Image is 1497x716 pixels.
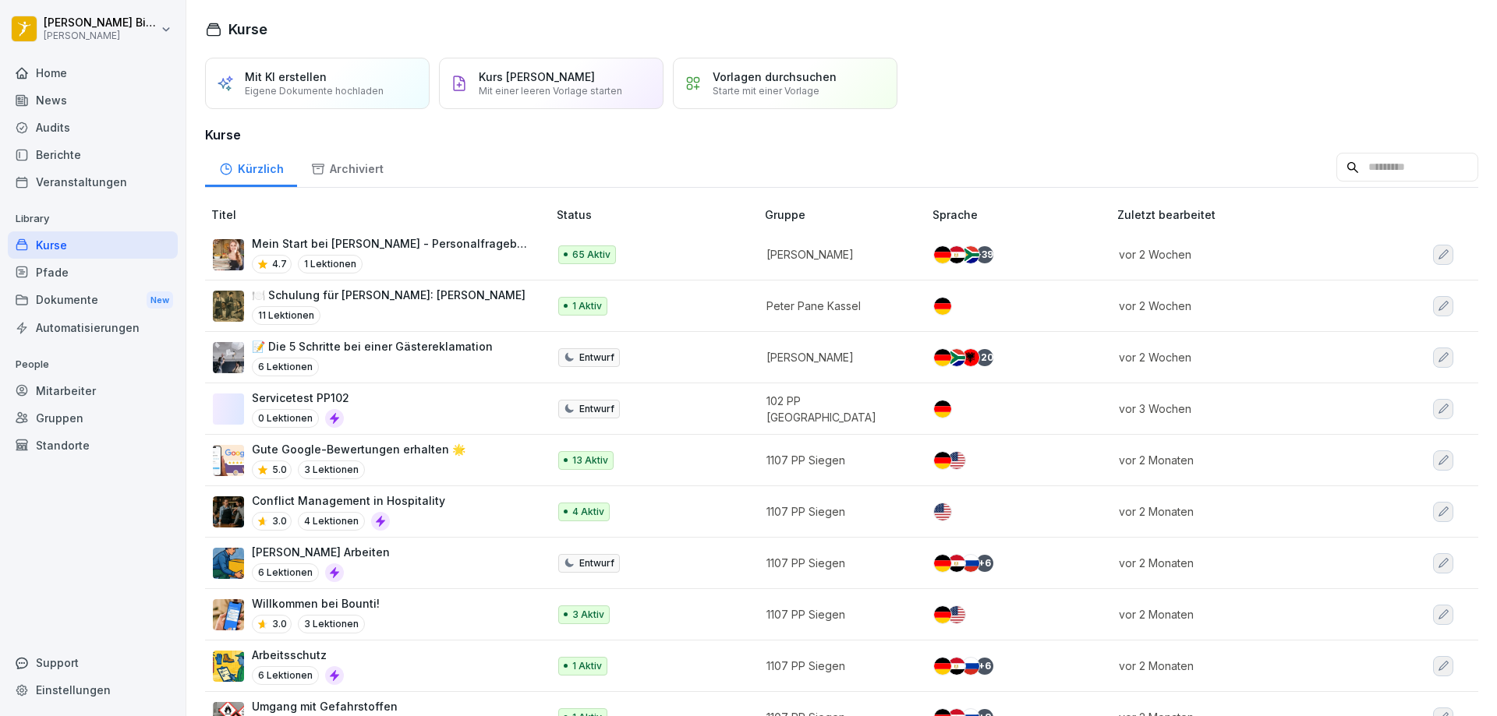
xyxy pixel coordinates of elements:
[213,599,244,630] img: xh3bnih80d1pxcetv9zsuevg.png
[934,555,951,572] img: de.svg
[252,492,445,509] p: Conflict Management in Hospitality
[272,257,287,271] p: 4.7
[557,206,759,223] p: Status
[976,246,993,263] div: + 39
[298,460,365,479] p: 3 Lektionen
[252,544,390,560] p: [PERSON_NAME] Arbeiten
[1119,555,1368,571] p: vor 2 Monaten
[713,70,837,83] p: Vorlagen durchsuchen
[252,338,493,354] p: 📝 Die 5 Schritte bei einer Gästereklamation
[948,658,965,675] img: eg.svg
[8,404,178,432] a: Gruppen
[1119,246,1368,263] p: vor 2 Wochen
[252,563,319,582] p: 6 Lektionen
[1119,400,1368,417] p: vor 3 Wochen
[8,286,178,315] div: Dokumente
[228,19,267,40] h1: Kurse
[713,85,819,97] p: Starte mit einer Vorlage
[44,30,157,41] p: [PERSON_NAME]
[962,555,979,572] img: ru.svg
[933,206,1111,223] p: Sprache
[766,503,908,520] p: 1107 PP Siegen
[8,114,178,141] a: Audits
[948,349,965,366] img: za.svg
[44,16,157,30] p: [PERSON_NAME] Bierstedt
[479,70,595,83] p: Kurs [PERSON_NAME]
[572,299,602,313] p: 1 Aktiv
[948,452,965,469] img: us.svg
[8,377,178,404] div: Mitarbeiter
[297,147,397,187] a: Archiviert
[766,555,908,571] p: 1107 PP Siegen
[8,259,178,286] a: Pfade
[8,86,178,114] div: News
[934,349,951,366] img: de.svg
[572,248,610,262] p: 65 Aktiv
[272,514,287,528] p: 3.0
[962,349,979,366] img: al.svg
[934,606,951,623] img: de.svg
[8,168,178,196] a: Veranstaltungen
[147,291,173,309] div: New
[1119,452,1368,468] p: vor 2 Monaten
[962,246,979,263] img: za.svg
[252,306,320,325] p: 11 Lektionen
[8,432,178,459] a: Standorte
[252,235,532,252] p: Mein Start bei [PERSON_NAME] - Personalfragebogen
[934,452,951,469] img: de.svg
[252,595,380,612] p: Willkommen bei Bounti!
[213,651,244,682] img: bgsrfyvhdm6180ponve2jajk.png
[1117,206,1386,223] p: Zuletzt bearbeitet
[8,676,178,704] a: Einstellungen
[766,658,908,674] p: 1107 PP Siegen
[579,556,614,570] p: Entwurf
[211,206,550,223] p: Titel
[205,125,1478,144] h3: Kurse
[252,287,526,303] p: 🍽️ Schulung für [PERSON_NAME]: [PERSON_NAME]
[8,314,178,341] a: Automatisierungen
[934,503,951,520] img: us.svg
[298,615,365,633] p: 3 Lektionen
[1119,606,1368,623] p: vor 2 Monaten
[948,555,965,572] img: eg.svg
[766,246,908,263] p: [PERSON_NAME]
[213,496,244,527] img: v5km1yrum515hbryjbhr1wgk.png
[205,147,297,187] a: Kürzlich
[976,349,993,366] div: + 20
[579,402,614,416] p: Entwurf
[948,606,965,623] img: us.svg
[213,342,244,373] img: oxsac4sd6q4ntjxav4mftrwt.png
[8,206,178,231] p: Library
[213,548,244,579] img: ns5fm27uu5em6705ixom0yjt.png
[948,246,965,263] img: eg.svg
[8,286,178,315] a: DokumenteNew
[213,239,244,270] img: aaay8cu0h1hwaqqp9269xjan.png
[8,231,178,259] a: Kurse
[766,606,908,623] p: 1107 PP Siegen
[8,59,178,86] div: Home
[766,393,908,425] p: 102 PP [GEOGRAPHIC_DATA]
[272,463,287,477] p: 5.0
[8,141,178,168] div: Berichte
[245,85,384,97] p: Eigene Dokumente hochladen
[976,555,993,572] div: + 6
[298,255,363,273] p: 1 Lektionen
[766,298,908,314] p: Peter Pane Kassel
[962,658,979,675] img: ru.svg
[1119,503,1368,520] p: vor 2 Monaten
[766,452,908,468] p: 1107 PP Siegen
[579,351,614,365] p: Entwurf
[1119,658,1368,674] p: vor 2 Monaten
[8,649,178,676] div: Support
[572,453,608,467] p: 13 Aktiv
[572,505,604,519] p: 4 Aktiv
[272,617,287,631] p: 3.0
